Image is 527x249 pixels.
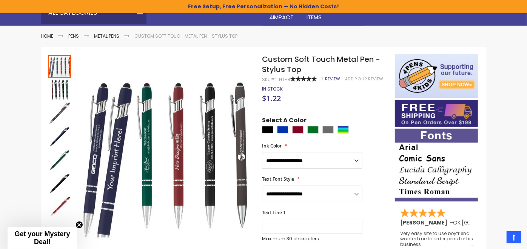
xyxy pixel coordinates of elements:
a: 1 Review [322,76,341,82]
img: Custom Soft Touch Metal Pen - Stylus Top [48,195,71,218]
span: $1.22 [262,93,281,103]
a: 4Pens4impact [263,2,300,26]
div: 100% [290,76,317,81]
strong: SKU [262,76,276,83]
div: Custom Soft Touch Metal Pen - Stylus Top [48,148,72,171]
div: Custom Soft Touch Metal Pen - Stylus Top [48,54,72,78]
img: Free shipping on orders over $199 [395,100,478,127]
img: Custom Soft Touch Metal Pen - Stylus Top [48,172,71,195]
a: 4PROMOTIONALITEMS [300,2,364,26]
span: 4PROMOTIONAL ITEMS [307,6,357,21]
div: Custom Soft Touch Metal Pen - Stylus Top [48,101,72,124]
span: [GEOGRAPHIC_DATA] [462,219,517,226]
span: Rush [377,6,391,14]
img: font-personalization-examples [395,129,478,201]
li: Custom Soft Touch Metal Pen - Stylus Top [134,33,237,39]
div: Blue [277,126,288,134]
span: Blog [448,6,463,14]
span: Text Line 1 [262,209,286,216]
span: Home [168,6,183,14]
a: Metal Pens [94,33,119,39]
span: Review [325,76,340,82]
span: OK [453,219,461,226]
span: - , [450,219,517,226]
img: 4pens 4 kids [395,54,478,98]
div: Custom Soft Touch Metal Pen - Stylus Top [48,171,72,195]
div: Very easy site to use boyfriend wanted me to order pens for his business [400,231,473,247]
span: Get your Mystery Deal! [14,230,70,246]
img: Custom Soft Touch Metal Pen - Stylus Top [48,125,71,148]
a: Pens [68,33,79,39]
img: Custom Soft Touch Metal Pen - Stylus Top [48,102,71,124]
p: Maximum 30 characters [262,236,362,242]
a: Home [41,33,53,39]
span: [PERSON_NAME] [400,219,450,226]
div: Black [262,126,273,134]
div: Burgundy [292,126,304,134]
span: Custom Soft Touch Metal Pen - Stylus Top [262,54,380,75]
div: Custom Soft Touch Metal Pen - Stylus Top [48,124,72,148]
span: Pens [203,6,216,14]
div: Get your Mystery Deal!Close teaser [8,227,77,249]
img: Custom Soft Touch Metal Pen - Stylus Top [48,78,71,101]
div: NT-8 [279,77,290,83]
img: Custom Soft Touch Metal Pen - Stylus Top [79,65,252,238]
img: Custom Soft Touch Metal Pen - Stylus Top [48,149,71,171]
span: Ink Color [262,143,282,149]
span: Pencils [236,6,257,14]
span: Text Font Style [262,176,294,182]
div: Custom Soft Touch Metal Pen - Stylus Top [48,78,72,101]
iframe: Google Customer Reviews [465,229,527,249]
div: Assorted [337,126,349,134]
span: In stock [262,86,283,92]
div: Green [307,126,319,134]
span: 1 [322,76,323,82]
span: Select A Color [262,116,307,126]
div: Grey [322,126,334,134]
span: 4Pens 4impact [269,6,294,21]
a: Add Your Review [345,76,383,82]
div: Availability [262,86,283,92]
button: Close teaser [76,221,83,229]
span: Specials [411,6,436,14]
